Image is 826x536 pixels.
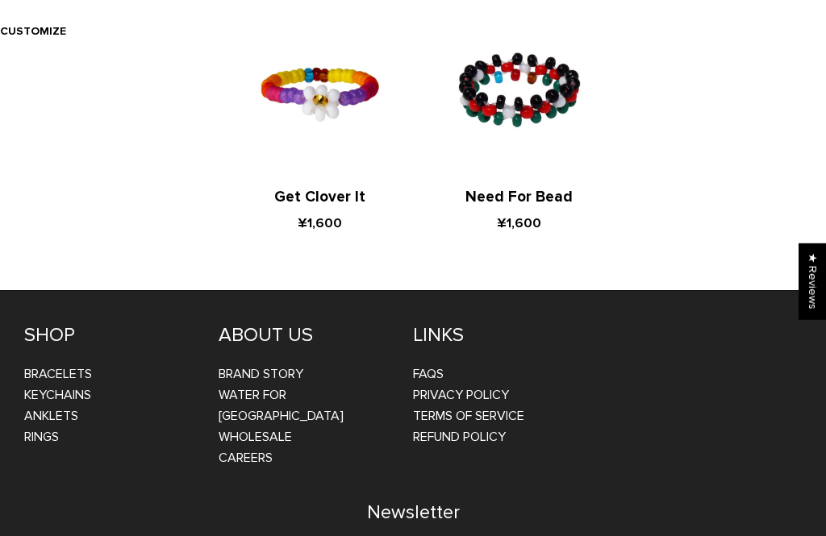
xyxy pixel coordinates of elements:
[219,430,292,446] a: WHOLESALE
[219,388,344,425] a: WATER FOR [GEOGRAPHIC_DATA]
[413,388,509,404] a: Privacy Policy
[219,451,273,467] a: CAREERS
[413,324,583,348] h4: LINKS
[413,409,524,425] a: Terms of Service
[219,324,389,348] h4: ABOUT US
[465,189,573,207] a: Need For Bead
[24,324,194,348] h4: SHOP
[799,243,826,320] div: Click to open Judge.me floating reviews tab
[24,501,802,526] h4: Newsletter
[219,367,303,383] a: BRAND STORY
[497,216,541,232] span: ¥1,600
[24,388,91,404] a: Keychains
[24,367,92,383] a: Bracelets
[24,409,78,425] a: Anklets
[413,430,506,446] a: Refund Policy
[298,216,342,232] span: ¥1,600
[24,430,59,446] a: Rings
[413,367,444,383] a: FAQs
[274,189,365,207] a: Get Clover It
